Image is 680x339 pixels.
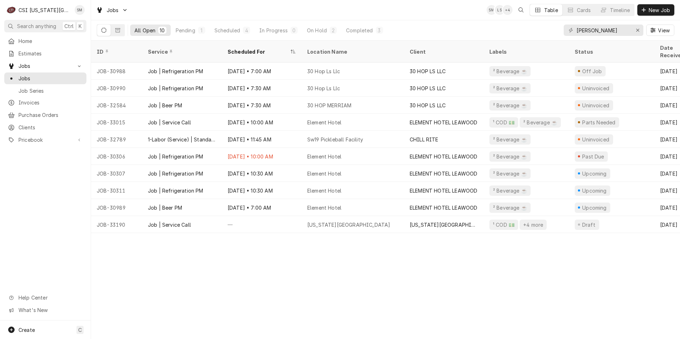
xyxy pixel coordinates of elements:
[522,221,544,228] div: +4 more
[18,294,82,301] span: Help Center
[410,48,477,55] div: Client
[657,27,671,34] span: View
[148,119,191,126] div: Job | Service Call
[148,170,203,177] div: Job | Refrigeration PM
[4,304,86,316] a: Go to What's New
[495,5,505,15] div: Lindy Springer's Avatar
[410,153,477,160] div: ELEMENT HOTEL LEAWOOD
[6,5,16,15] div: C
[307,119,341,126] div: Element Hotel
[148,204,182,211] div: Job | Beer PM
[581,119,616,126] div: Parts Needed
[91,148,142,165] div: JOB-30306
[148,48,215,55] div: Service
[18,99,83,106] span: Invoices
[18,124,83,131] span: Clients
[410,85,446,92] div: 30 HOP LS LLC
[581,221,596,228] div: Draft
[492,136,528,143] div: ² Beverage ☕️
[487,5,496,15] div: Sean Mckelvey's Avatar
[646,25,674,36] button: View
[307,68,340,75] div: 30 Hop Ls Llc
[18,6,71,14] div: CSI [US_STATE][GEOGRAPHIC_DATA]
[487,5,496,15] div: SM
[18,62,72,70] span: Jobs
[377,27,382,34] div: 3
[647,6,671,14] span: New Job
[214,27,240,34] div: Scheduled
[492,85,528,92] div: ² Beverage ☕️
[492,102,528,109] div: ² Beverage ☕️
[4,85,86,97] a: Job Series
[4,292,86,303] a: Go to Help Center
[410,136,439,143] div: CHILL RITE
[495,5,505,15] div: LS
[632,25,643,36] button: Erase input
[18,75,83,82] span: Jobs
[577,6,591,14] div: Cards
[307,170,341,177] div: Element Hotel
[610,6,630,14] div: Timeline
[148,85,203,92] div: Job | Refrigeration PM
[492,187,528,194] div: ² Beverage ☕️
[4,109,86,121] a: Purchase Orders
[575,48,647,55] div: Status
[91,165,142,182] div: JOB-30307
[4,122,86,133] a: Clients
[222,216,302,233] div: —
[581,102,610,109] div: Uninvoiced
[91,216,142,233] div: JOB-33190
[581,187,608,194] div: Upcoming
[331,27,335,34] div: 2
[148,187,203,194] div: Job | Refrigeration PM
[307,187,341,194] div: Element Hotel
[4,20,86,32] button: Search anythingCtrlK
[307,102,351,109] div: 30 HOP MERRIAM
[4,35,86,47] a: Home
[78,326,82,334] span: C
[4,60,86,72] a: Go to Jobs
[492,119,515,126] div: ¹ COD 💵
[410,170,477,177] div: ELEMENT HOTEL LEAWOOD
[222,80,302,97] div: [DATE] • 7:30 AM
[93,4,131,16] a: Go to Jobs
[18,87,83,95] span: Job Series
[346,27,373,34] div: Completed
[97,48,135,55] div: ID
[148,136,216,143] div: 1-Labor (Service) | Standard | Incurred
[307,221,390,228] div: [US_STATE][GEOGRAPHIC_DATA]
[160,27,165,34] div: 10
[91,97,142,114] div: JOB-32584
[410,119,477,126] div: ELEMENT HOTEL LEAWOOD
[148,68,203,75] div: Job | Refrigeration PM
[544,6,558,14] div: Table
[259,27,288,34] div: In Progress
[410,102,446,109] div: 30 HOP LS LLC
[148,102,182,109] div: Job | Beer PM
[307,204,341,211] div: Element Hotel
[64,22,74,30] span: Ctrl
[17,22,56,30] span: Search anything
[91,182,142,199] div: JOB-30311
[581,68,603,75] div: Off Job
[492,68,528,75] div: ² Beverage ☕️
[18,136,72,144] span: Pricebook
[307,27,327,34] div: On Hold
[492,170,528,177] div: ² Beverage ☕️
[4,97,86,108] a: Invoices
[18,111,83,119] span: Purchase Orders
[222,131,302,148] div: [DATE] • 11:45 AM
[492,204,528,211] div: ² Beverage ☕️
[222,114,302,131] div: [DATE] • 10:00 AM
[515,4,527,16] button: Open search
[410,187,477,194] div: ELEMENT HOTEL LEAWOOD
[503,5,512,15] div: + 4
[307,153,341,160] div: Element Hotel
[176,27,195,34] div: Pending
[222,182,302,199] div: [DATE] • 10:30 AM
[18,37,83,45] span: Home
[148,221,191,228] div: Job | Service Call
[522,119,558,126] div: ² Beverage ☕️
[222,97,302,114] div: [DATE] • 7:30 AM
[492,153,528,160] div: ² Beverage ☕️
